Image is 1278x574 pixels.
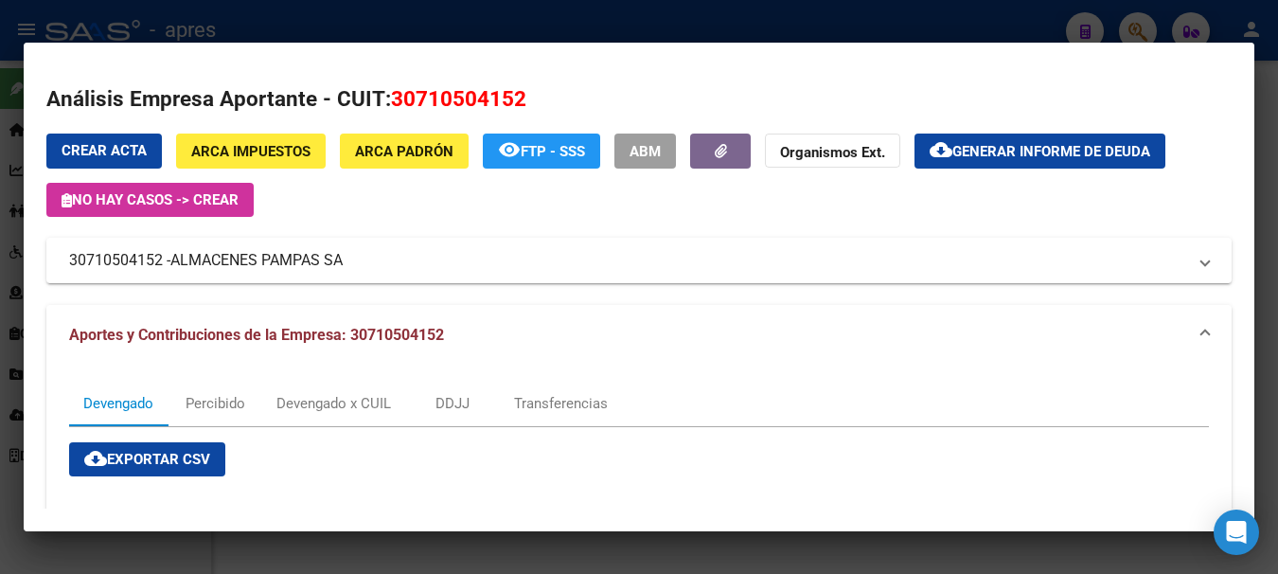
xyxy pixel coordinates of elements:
[62,191,239,208] span: No hay casos -> Crear
[46,183,254,217] button: No hay casos -> Crear
[1214,510,1259,555] div: Open Intercom Messenger
[46,305,1232,366] mat-expansion-panel-header: Aportes y Contribuciones de la Empresa: 30710504152
[355,143,453,160] span: ARCA Padrón
[340,134,469,169] button: ARCA Padrón
[46,83,1232,116] h2: Análisis Empresa Aportante - CUIT:
[514,393,608,414] div: Transferencias
[46,238,1232,283] mat-expansion-panel-header: 30710504152 -ALMACENES PAMPAS SA
[276,393,391,414] div: Devengado x CUIL
[780,144,885,161] strong: Organismos Ext.
[83,393,153,414] div: Devengado
[498,138,521,161] mat-icon: remove_red_eye
[186,393,245,414] div: Percibido
[483,134,600,169] button: FTP - SSS
[614,134,676,169] button: ABM
[765,134,900,169] button: Organismos Ext.
[46,134,162,169] button: Crear Acta
[191,143,311,160] span: ARCA Impuestos
[69,442,225,476] button: Exportar CSV
[170,249,343,272] span: ALMACENES PAMPAS SA
[84,447,107,470] mat-icon: cloud_download
[435,393,470,414] div: DDJJ
[930,138,952,161] mat-icon: cloud_download
[84,451,210,468] span: Exportar CSV
[176,134,326,169] button: ARCA Impuestos
[62,142,147,159] span: Crear Acta
[914,134,1165,169] button: Generar informe de deuda
[630,143,661,160] span: ABM
[391,86,526,111] span: 30710504152
[952,143,1150,160] span: Generar informe de deuda
[521,143,585,160] span: FTP - SSS
[69,249,1186,272] mat-panel-title: 30710504152 -
[69,326,444,344] span: Aportes y Contribuciones de la Empresa: 30710504152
